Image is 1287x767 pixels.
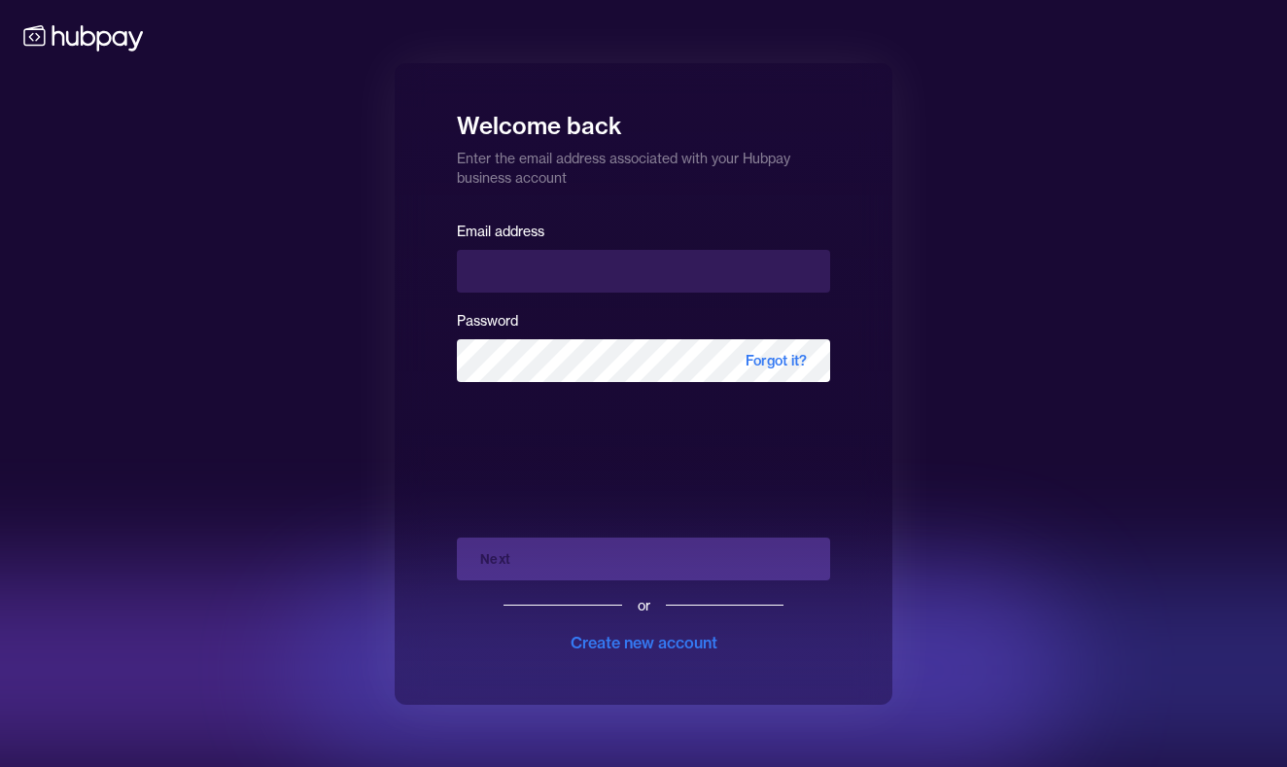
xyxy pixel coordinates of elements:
h1: Welcome back [457,98,830,141]
div: or [638,596,650,615]
label: Password [457,312,518,330]
p: Enter the email address associated with your Hubpay business account [457,141,830,188]
span: Forgot it? [722,339,830,382]
div: Create new account [571,631,717,654]
label: Email address [457,223,544,240]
